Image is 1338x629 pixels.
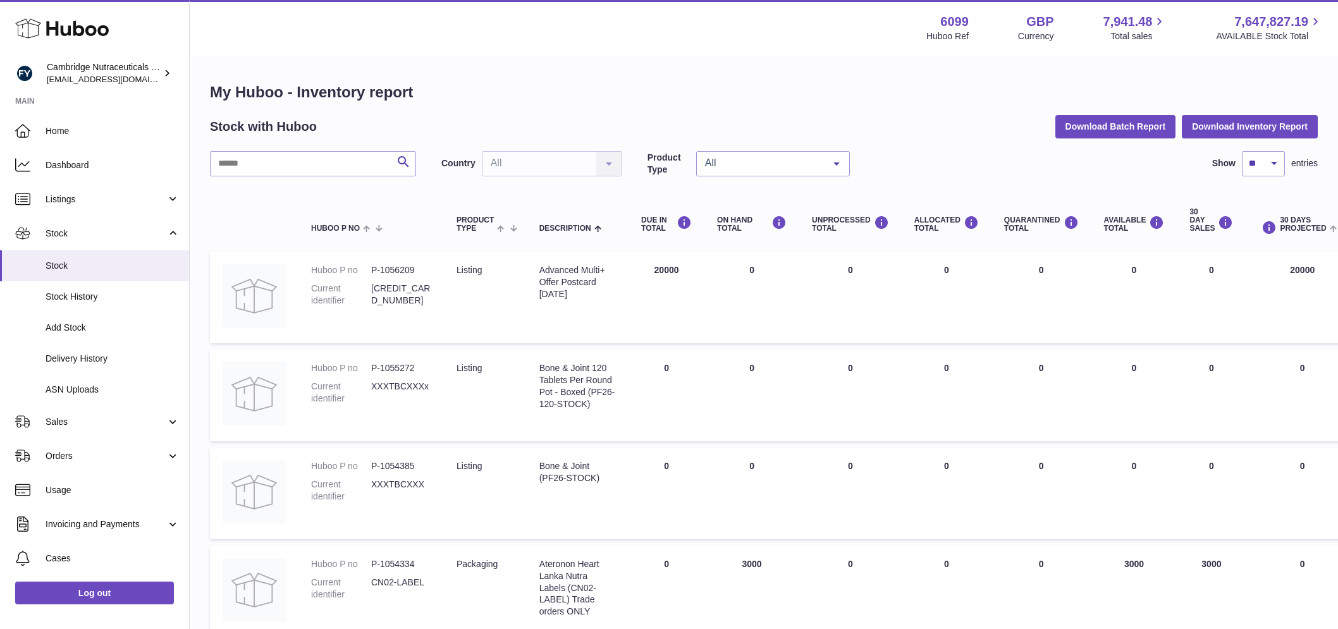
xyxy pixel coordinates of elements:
[311,381,371,405] dt: Current identifier
[46,322,180,334] span: Add Stock
[46,484,180,496] span: Usage
[311,558,371,570] dt: Huboo P no
[704,448,799,539] td: 0
[902,448,991,539] td: 0
[46,384,180,396] span: ASN Uploads
[1291,157,1318,169] span: entries
[457,559,498,569] span: packaging
[1182,115,1318,138] button: Download Inventory Report
[46,518,166,530] span: Invoicing and Payments
[311,362,371,374] dt: Huboo P no
[371,283,431,307] dd: [CREDIT_CARD_NUMBER]
[629,350,704,441] td: 0
[371,479,431,503] dd: XXXTBCXXX
[1039,559,1044,569] span: 0
[539,460,616,484] div: Bone & Joint (PF26-STOCK)
[539,224,591,233] span: Description
[704,350,799,441] td: 0
[457,363,482,373] span: listing
[46,553,180,565] span: Cases
[1004,216,1079,233] div: QUARANTINED Total
[641,216,692,233] div: DUE IN TOTAL
[1103,13,1167,42] a: 7,941.48 Total sales
[1091,448,1177,539] td: 0
[940,13,969,30] strong: 6099
[311,264,371,276] dt: Huboo P no
[210,118,317,135] h2: Stock with Huboo
[799,350,902,441] td: 0
[1091,350,1177,441] td: 0
[902,350,991,441] td: 0
[47,74,186,84] span: [EMAIL_ADDRESS][DOMAIN_NAME]
[457,461,482,471] span: listing
[371,264,431,276] dd: P-1056209
[1216,30,1323,42] span: AVAILABLE Stock Total
[1039,461,1044,471] span: 0
[371,362,431,374] dd: P-1055272
[799,448,902,539] td: 0
[46,260,180,272] span: Stock
[311,224,360,233] span: Huboo P no
[539,362,616,410] div: Bone & Joint 120 Tablets Per Round Pot - Boxed (PF26-120-STOCK)
[311,460,371,472] dt: Huboo P no
[1091,252,1177,343] td: 0
[629,252,704,343] td: 20000
[223,460,286,523] img: product image
[371,577,431,601] dd: CN02-LABEL
[1026,13,1053,30] strong: GBP
[210,82,1318,102] h1: My Huboo - Inventory report
[914,216,979,233] div: ALLOCATED Total
[223,264,286,327] img: product image
[46,193,166,205] span: Listings
[926,30,969,42] div: Huboo Ref
[704,252,799,343] td: 0
[539,264,616,300] div: Advanced Multi+ Offer Postcard [DATE]
[46,291,180,303] span: Stock History
[457,265,482,275] span: listing
[46,228,166,240] span: Stock
[46,450,166,462] span: Orders
[457,216,494,233] span: Product Type
[15,582,174,604] a: Log out
[46,125,180,137] span: Home
[46,416,166,428] span: Sales
[371,381,431,405] dd: XXXTBCXXXx
[539,558,616,618] div: Ateronon Heart Lanka Nutra Labels (CN02-LABEL) Trade orders ONLY
[1039,265,1044,275] span: 0
[1212,157,1236,169] label: Show
[902,252,991,343] td: 0
[1104,216,1165,233] div: AVAILABLE Total
[648,152,690,176] label: Product Type
[441,157,476,169] label: Country
[1189,208,1233,233] div: 30 DAY SALES
[1280,216,1326,233] span: 30 DAYS PROJECTED
[1039,363,1044,373] span: 0
[1216,13,1323,42] a: 7,647,827.19 AVAILABLE Stock Total
[1055,115,1176,138] button: Download Batch Report
[629,448,704,539] td: 0
[311,479,371,503] dt: Current identifier
[702,157,824,169] span: All
[1018,30,1054,42] div: Currency
[15,64,34,83] img: huboo@camnutra.com
[311,283,371,307] dt: Current identifier
[223,558,286,621] img: product image
[812,216,889,233] div: UNPROCESSED Total
[371,460,431,472] dd: P-1054385
[1110,30,1167,42] span: Total sales
[1177,350,1246,441] td: 0
[1177,252,1246,343] td: 0
[46,353,180,365] span: Delivery History
[1177,448,1246,539] td: 0
[311,577,371,601] dt: Current identifier
[46,159,180,171] span: Dashboard
[717,216,787,233] div: ON HAND Total
[799,252,902,343] td: 0
[1234,13,1308,30] span: 7,647,827.19
[371,558,431,570] dd: P-1054334
[223,362,286,425] img: product image
[47,61,161,85] div: Cambridge Nutraceuticals Ltd
[1103,13,1153,30] span: 7,941.48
